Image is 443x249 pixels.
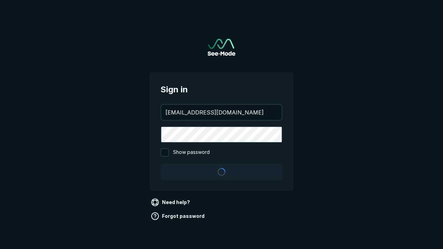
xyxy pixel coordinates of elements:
span: Show password [173,148,210,157]
img: See-Mode Logo [208,39,235,56]
a: Forgot password [150,211,207,222]
a: Need help? [150,197,193,208]
a: Go to sign in [208,39,235,56]
span: Sign in [161,83,282,96]
input: your@email.com [161,105,282,120]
